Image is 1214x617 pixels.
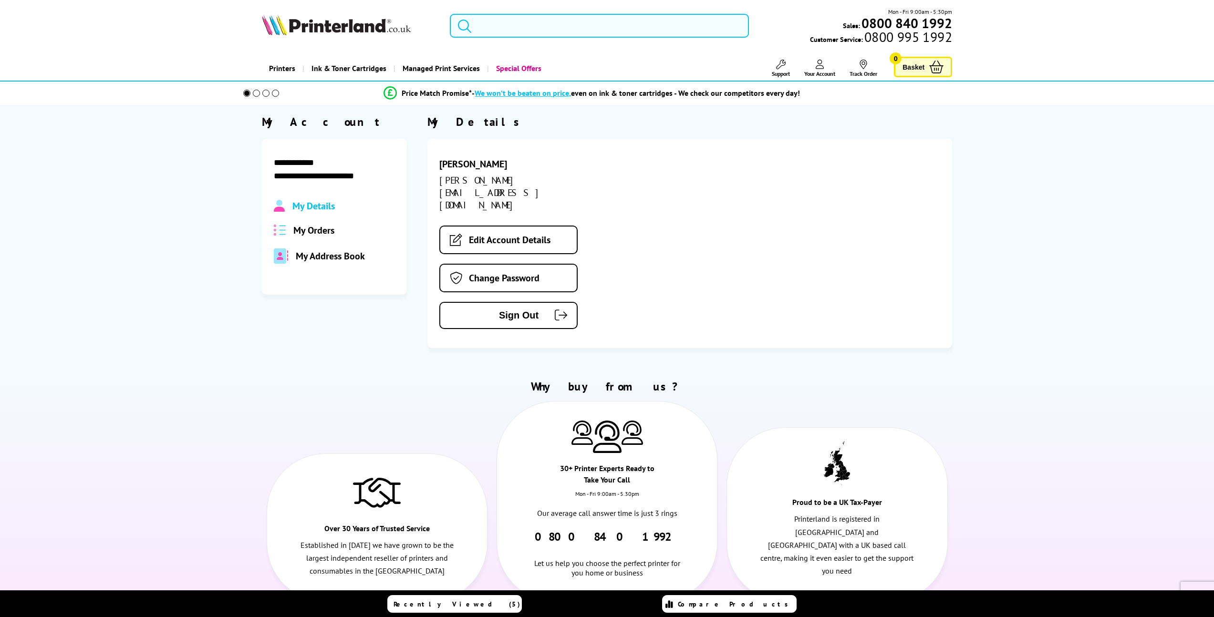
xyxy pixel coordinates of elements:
[772,60,790,77] a: Support
[394,56,487,81] a: Managed Print Services
[760,513,914,577] p: Printerland is registered in [GEOGRAPHIC_DATA] and [GEOGRAPHIC_DATA] with a UK based call centre,...
[497,490,717,507] div: Mon - Fri 9:00am - 5.30pm
[439,264,578,292] a: Change Password
[262,56,302,81] a: Printers
[860,19,952,28] a: 0800 840 1992
[455,310,539,321] span: Sign Out
[903,61,924,73] span: Basket
[296,250,365,262] span: My Address Book
[552,463,662,490] div: 30+ Printer Experts Ready to Take Your Call
[427,114,952,129] div: My Details
[894,57,952,77] a: Basket 0
[387,595,522,613] a: Recently Viewed (5)
[804,60,835,77] a: Your Account
[293,224,334,237] span: My Orders
[850,60,877,77] a: Track Order
[472,88,800,98] div: - even on ink & toner cartridges - We check our competitors every day!
[262,379,952,394] h2: Why buy from us?
[262,14,411,35] img: Printerland Logo
[487,56,549,81] a: Special Offers
[863,32,952,41] span: 0800 995 1992
[322,523,432,539] div: Over 30 Years of Trusted Service
[772,70,790,77] span: Support
[353,473,401,511] img: Trusted Service
[810,32,952,44] span: Customer Service:
[302,56,394,81] a: Ink & Toner Cartridges
[662,595,797,613] a: Compare Products
[824,441,850,485] img: UK tax payer
[439,226,578,254] a: Edit Account Details
[475,88,571,98] span: We won’t be beaten on price,
[593,421,622,453] img: Printer Experts
[230,85,954,102] li: modal_Promise
[402,88,472,98] span: Price Match Promise*
[274,200,285,212] img: Profile.svg
[262,14,438,37] a: Printerland Logo
[804,70,835,77] span: Your Account
[394,600,520,608] span: Recently Viewed (5)
[782,496,892,513] div: Proud to be a UK Tax-Payer
[300,539,454,578] p: Established in [DATE] we have grown to be the largest independent reseller of printers and consum...
[888,7,952,16] span: Mon - Fri 9:00am - 5:30pm
[292,200,335,212] span: My Details
[861,14,952,32] b: 0800 840 1992
[274,248,288,264] img: address-book-duotone-solid.svg
[439,158,604,170] div: [PERSON_NAME]
[439,302,578,329] button: Sign Out
[890,52,902,64] span: 0
[571,421,593,445] img: Printer Experts
[530,544,684,577] div: Let us help you choose the perfect printer for you home or business
[535,529,679,544] a: 0800 840 1992
[262,114,407,129] div: My Account
[843,21,860,30] span: Sales:
[530,507,684,520] p: Our average call answer time is just 3 rings
[439,174,604,211] div: [PERSON_NAME][EMAIL_ADDRESS][DOMAIN_NAME]
[678,600,793,608] span: Compare Products
[274,225,286,236] img: all-order.svg
[622,421,643,445] img: Printer Experts
[311,56,386,81] span: Ink & Toner Cartridges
